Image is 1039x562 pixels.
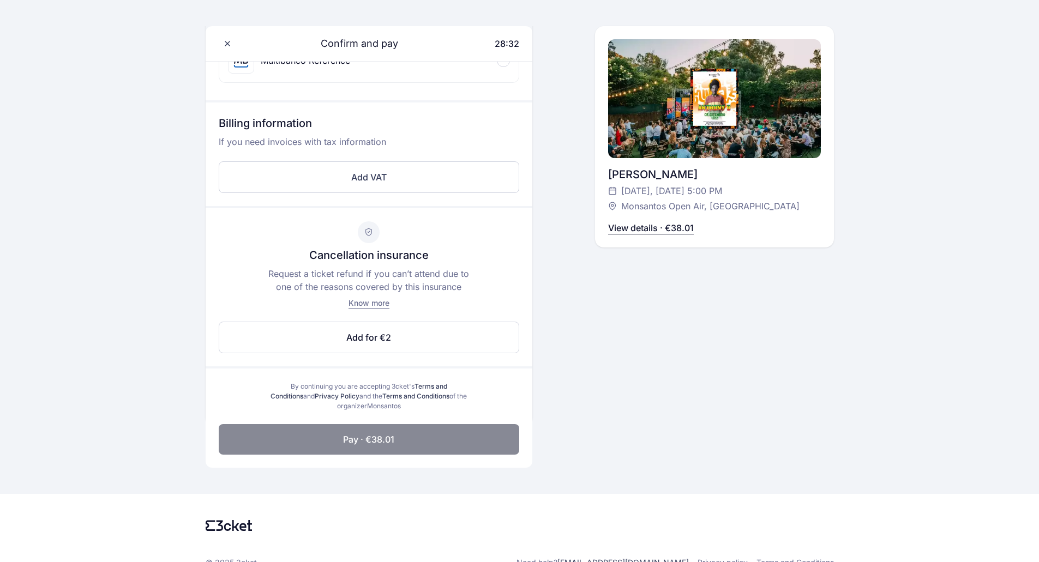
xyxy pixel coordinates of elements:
h3: Billing information [219,116,519,135]
a: Privacy Policy [315,392,359,400]
p: Request a ticket refund if you can’t attend due to one of the reasons covered by this insurance [264,267,473,293]
span: Monsantos Open Air, [GEOGRAPHIC_DATA] [621,200,800,213]
span: Add for €2 [346,331,391,344]
div: By continuing you are accepting 3cket's and and the of the organizer [267,382,471,411]
a: Terms and Conditions [382,392,449,400]
button: Pay · €38.01 [219,424,519,455]
span: Confirm and pay [308,36,398,51]
span: Pay · €38.01 [343,433,394,446]
span: 28:32 [495,38,519,49]
div: [PERSON_NAME] [608,167,821,182]
span: Monsantos [367,402,401,410]
button: Add VAT [219,161,519,193]
span: [DATE], [DATE] 5:00 PM [621,184,722,197]
button: Add for €2 [219,322,519,353]
span: Know more [349,298,389,307]
p: View details · €38.01 [608,221,694,234]
p: Cancellation insurance [309,247,429,263]
p: If you need invoices with tax information [219,135,519,157]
